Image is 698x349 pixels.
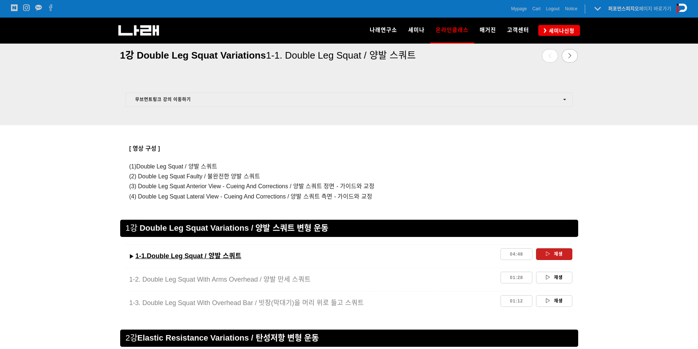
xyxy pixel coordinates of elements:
a: 세미나 [403,18,430,43]
a: 1-3. Double Leg Squat With Overhead Bar / 빗장(막대기)을 머리 위로 들고 스쿼트 [126,295,498,311]
a: 세미나신청 [538,25,580,36]
span: 2강 [126,333,137,342]
span: 나래연구소 [370,27,397,33]
strong: Double Leg Squat Variations / 양발 스쿼트 변형 운동 [140,223,328,233]
a: 1-2. Double Leg Squat With Arms Overhead / 양발 만세 스쿼트 [126,272,498,287]
span: 1강 [126,223,137,233]
span: 1-3. Double Leg Squat With Overhead Bar / 빗장(막대기)을 머리 위로 들고 스쿼트 [129,299,364,307]
span: 1-2. Double Leg Squat With Arms Overhead / 양발 만세 스쿼트 [129,276,311,283]
a: 매거진 [474,18,502,43]
u: 1-1. [136,252,147,260]
a: 온라인클래스 [430,18,474,43]
span: 온라인클래스 [436,24,469,36]
span: (1) [129,163,217,170]
span: 고객센터 [507,27,529,33]
span: 세미나신청 [547,27,575,34]
a: ▶︎1-1.Double Leg Squat / 양발 스쿼트 [126,248,498,264]
a: 1강 Double Leg Squat Variations1-1. Double Leg Squat / 양발 스쿼트 [120,45,500,65]
a: Notice [565,5,577,12]
a: 01:28 [501,272,533,283]
span: (2) Double Leg Squat Faulty / 불완전한 양발 스쿼트 [129,173,260,179]
span: 1-1. Double Leg Squat / 양발 스쿼트 [266,50,416,61]
a: 04:48 [501,248,533,260]
a: 재생 [536,295,572,307]
span: 매거진 [480,27,496,33]
button: 무브먼트링크 강의 이동하기 [126,93,573,107]
a: Mypage [511,5,527,12]
a: 고객센터 [502,18,535,43]
span: [ 영상 구성 ] [129,145,160,152]
a: 재생 [536,272,572,283]
a: Cart [532,5,541,12]
a: 나래연구소 [364,18,403,43]
strong: 퍼포먼스피지오 [608,6,639,11]
span: 1강 Double Leg Squat Variations [120,50,266,61]
strong: ▶︎ [129,254,134,259]
u: Double Leg Squat / 양발 스쿼트 [147,252,241,260]
span: 세미나 [408,27,425,33]
a: 퍼포먼스피지오페이지 바로가기 [608,6,671,11]
span: Double Leg Squat / 양발 스쿼트 [136,163,217,170]
a: 01:12 [501,295,533,307]
a: Logout [546,5,559,12]
span: (3) Double Leg Squat Anterior View - Cueing And Corrections / 양발 스쿼트 정면 - 가이드와 교정 [129,183,375,189]
span: (4) Double Leg Squat Lateral View - Cueing And Corrections / 양발 스쿼트 측면 - 가이드와 교정 [129,193,372,200]
a: 재생 [536,248,572,260]
span: Elastic Resistance Variations / 탄성저항 변형 운동 [137,333,319,342]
